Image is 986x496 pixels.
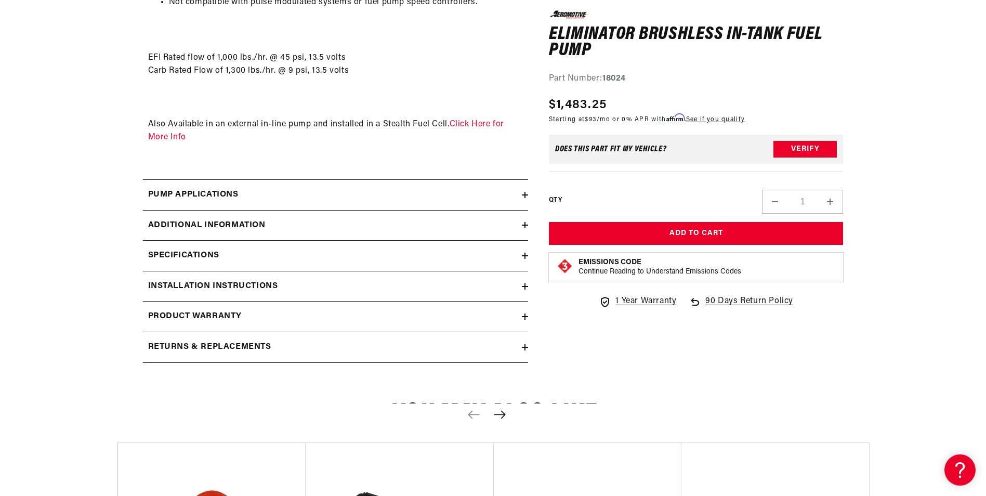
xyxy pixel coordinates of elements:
button: Next slide [489,403,511,426]
button: Emissions CodeContinue Reading to Understand Emissions Codes [579,258,741,277]
summary: Specifications [143,241,528,271]
p: Continue Reading to Understand Emissions Codes [579,267,741,277]
h2: Additional information [148,219,266,232]
div: Does This part fit My vehicle? [555,145,667,153]
strong: 18024 [602,74,626,82]
span: $93 [585,116,597,123]
p: EFI Rated flow of 1,000 lbs./hr. @ 45 psi, 13.5 volts Carb Rated Flow of 1,300 lbs./hr. @ 9 psi, ... [148,25,523,172]
summary: Returns & replacements [143,332,528,362]
h2: Pump Applications [148,188,239,202]
h2: Product warranty [148,310,242,323]
h2: You may also like [117,402,870,427]
h1: Eliminator Brushless In-Tank Fuel Pump [549,26,844,59]
summary: Installation Instructions [143,271,528,302]
strong: Emissions Code [579,258,641,266]
a: See if you qualify - Learn more about Affirm Financing (opens in modal) [686,116,745,123]
span: Affirm [666,114,685,122]
img: Emissions code [557,258,573,275]
span: 1 Year Warranty [615,295,676,308]
p: Starting at /mo or 0% APR with . [549,114,745,124]
span: 90 Days Return Policy [705,295,793,319]
summary: Pump Applications [143,180,528,210]
a: 1 Year Warranty [599,295,676,308]
summary: Product warranty [143,302,528,332]
span: $1,483.25 [549,96,607,114]
a: 90 Days Return Policy [689,295,793,319]
button: Verify [773,141,837,158]
h2: Returns & replacements [148,341,271,354]
button: Previous slide [463,403,485,426]
h2: Installation Instructions [148,280,278,293]
label: QTY [549,195,562,204]
button: Add to Cart [549,222,844,245]
div: Part Number: [549,72,844,85]
h2: Specifications [148,249,219,263]
summary: Additional information [143,211,528,241]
